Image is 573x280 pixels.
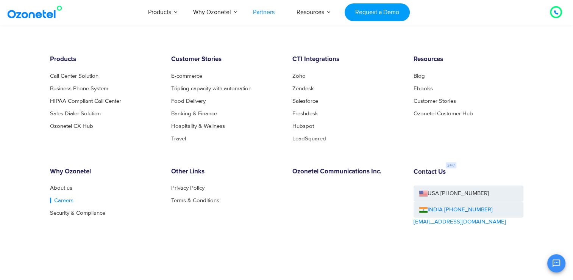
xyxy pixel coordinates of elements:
a: Hospitality & Wellness [171,123,225,129]
a: Hubspot [292,123,314,129]
a: Salesforce [292,98,318,104]
h6: Resources [414,56,523,63]
h6: Contact Us [414,168,446,176]
a: Zoho [292,73,306,79]
a: Blog [414,73,425,79]
a: Privacy Policy [171,185,205,191]
h6: Customer Stories [171,56,281,63]
h6: CTI Integrations [292,56,402,63]
a: E-commerce [171,73,202,79]
a: Food Delivery [171,98,206,104]
a: INDIA [PHONE_NUMBER] [419,206,493,214]
a: Tripling capacity with automation [171,86,251,91]
button: Open chat [547,254,565,272]
a: Careers [50,198,73,203]
img: ind-flag.png [419,207,428,213]
a: [EMAIL_ADDRESS][DOMAIN_NAME] [414,218,506,227]
a: Ozonetel CX Hub [50,123,93,129]
a: About us [50,185,72,191]
img: us-flag.png [419,191,428,197]
h6: Why Ozonetel [50,168,160,176]
h6: Products [50,56,160,63]
a: Request a Demo [345,3,409,21]
a: Zendesk [292,86,314,91]
a: HIPAA Compliant Call Center [50,98,121,104]
a: Travel [171,136,186,142]
a: Call Center Solution [50,73,98,79]
a: USA [PHONE_NUMBER] [414,186,523,202]
a: Banking & Finance [171,111,217,116]
a: Freshdesk [292,111,318,116]
a: Ebooks [414,86,433,91]
a: Customer Stories [414,98,456,104]
a: Business Phone System [50,86,108,91]
h6: Ozonetel Communications Inc. [292,168,402,176]
a: LeadSquared [292,136,326,142]
h6: Other Links [171,168,281,176]
a: Ozonetel Customer Hub [414,111,473,116]
a: Sales Dialer Solution [50,111,101,116]
a: Terms & Conditions [171,198,219,203]
a: Security & Compliance [50,210,105,216]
